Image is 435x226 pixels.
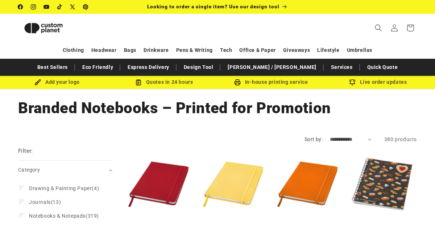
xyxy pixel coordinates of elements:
[304,136,323,142] label: Sort by:
[239,44,275,57] a: Office & Paper
[327,61,356,74] a: Services
[220,44,232,57] a: Tech
[16,14,94,42] a: Custom Planet
[370,20,386,36] summary: Search
[144,44,169,57] a: Drinkware
[234,79,241,86] img: In-house printing
[34,61,71,74] a: Best Sellers
[91,44,117,57] a: Headwear
[29,199,61,205] span: (13)
[384,136,417,142] span: 380 products
[18,147,33,155] h2: Filter:
[324,78,431,87] div: Live order updates
[124,44,136,57] a: Bags
[34,79,41,86] img: Brush Icon
[111,78,217,87] div: Quotes in 24 hours
[18,167,40,173] span: Category
[176,44,213,57] a: Pens & Writing
[347,44,372,57] a: Umbrellas
[283,44,310,57] a: Giveaways
[79,61,117,74] a: Eco Friendly
[135,79,142,86] img: Order Updates Icon
[29,213,99,219] span: (319)
[317,44,339,57] a: Lifestyle
[29,213,86,219] span: Notebooks & Notepads
[18,161,112,179] summary: Category (0 selected)
[63,44,84,57] a: Clothing
[4,78,111,87] div: Add your logo
[18,98,417,118] h1: Branded Notebooks – Printed for Promotion
[349,79,356,86] img: Order updates
[224,61,320,74] a: [PERSON_NAME] / [PERSON_NAME]
[217,78,324,87] div: In-house printing service
[29,185,92,191] span: Drawing & Painting Paper
[29,199,51,205] span: Journals
[18,17,69,40] img: Custom Planet
[364,61,402,74] a: Quick Quote
[29,185,99,192] span: (4)
[180,61,217,74] a: Design Tool
[147,4,279,9] span: Looking to order a single item? Use our design tool
[124,61,173,74] a: Express Delivery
